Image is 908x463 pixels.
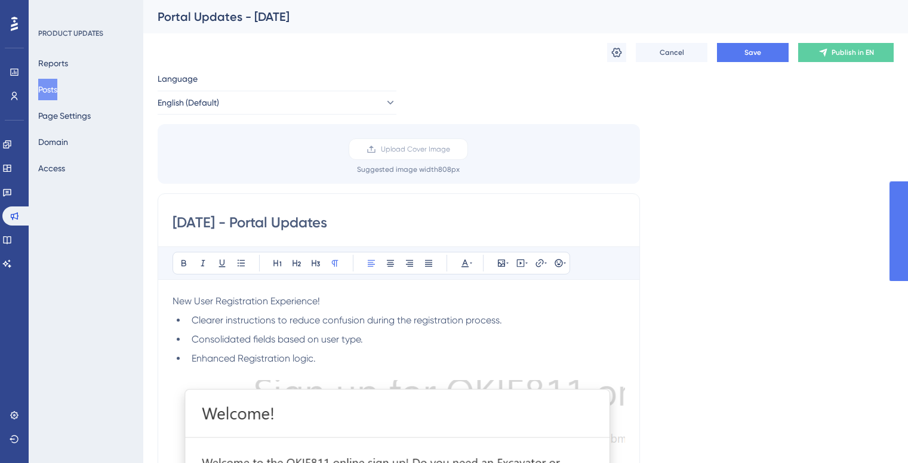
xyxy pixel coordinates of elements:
button: Access [38,158,65,179]
span: Clearer instructions to reduce confusion during the registration process. [192,314,502,326]
button: Publish in EN [798,43,894,62]
span: Consolidated fields based on user type. [192,334,363,345]
span: English (Default) [158,95,219,110]
input: Post Title [173,213,625,232]
button: Cancel [636,43,707,62]
button: Reports [38,53,68,74]
button: Save [717,43,789,62]
span: Language [158,72,198,86]
button: Page Settings [38,105,91,126]
div: PRODUCT UPDATES [38,29,103,38]
span: Cancel [660,48,684,57]
span: Save [744,48,761,57]
span: New User Registration Experience! [173,295,320,307]
button: English (Default) [158,91,396,115]
span: Publish in EN [832,48,874,57]
button: Domain [38,131,68,153]
span: Upload Cover Image [381,144,450,154]
div: Suggested image width 808 px [357,165,460,174]
iframe: UserGuiding AI Assistant Launcher [858,416,894,452]
button: Posts [38,79,57,100]
span: Enhanced Registration logic. [192,353,316,364]
div: Portal Updates - [DATE] [158,8,864,25]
